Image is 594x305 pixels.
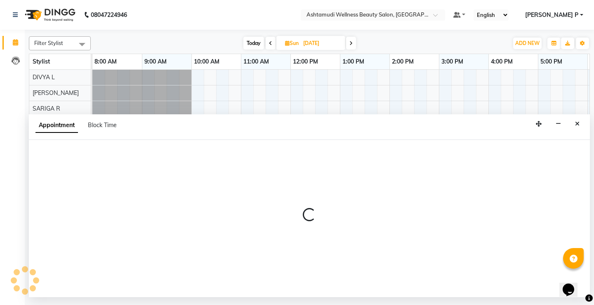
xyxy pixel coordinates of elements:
[21,3,78,26] img: logo
[142,56,169,68] a: 9:00 AM
[91,3,127,26] b: 08047224946
[92,56,119,68] a: 8:00 AM
[33,73,55,81] span: DIVYA L
[33,89,79,97] span: [PERSON_NAME]
[390,56,416,68] a: 2:00 PM
[525,11,578,19] span: [PERSON_NAME] P
[559,272,586,297] iframe: chat widget
[192,56,222,68] a: 10:00 AM
[35,118,78,133] span: Appointment
[538,56,564,68] a: 5:00 PM
[301,37,342,50] input: 2025-10-12
[513,38,542,49] button: ADD NEW
[439,56,465,68] a: 3:00 PM
[571,118,583,130] button: Close
[33,105,60,112] span: SARIGA R
[515,40,540,46] span: ADD NEW
[243,37,264,50] span: Today
[489,56,515,68] a: 4:00 PM
[33,58,50,65] span: Stylist
[340,56,366,68] a: 1:00 PM
[291,56,320,68] a: 12:00 PM
[34,40,63,46] span: Filter Stylist
[283,40,301,46] span: Sun
[88,121,117,129] span: Block Time
[241,56,271,68] a: 11:00 AM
